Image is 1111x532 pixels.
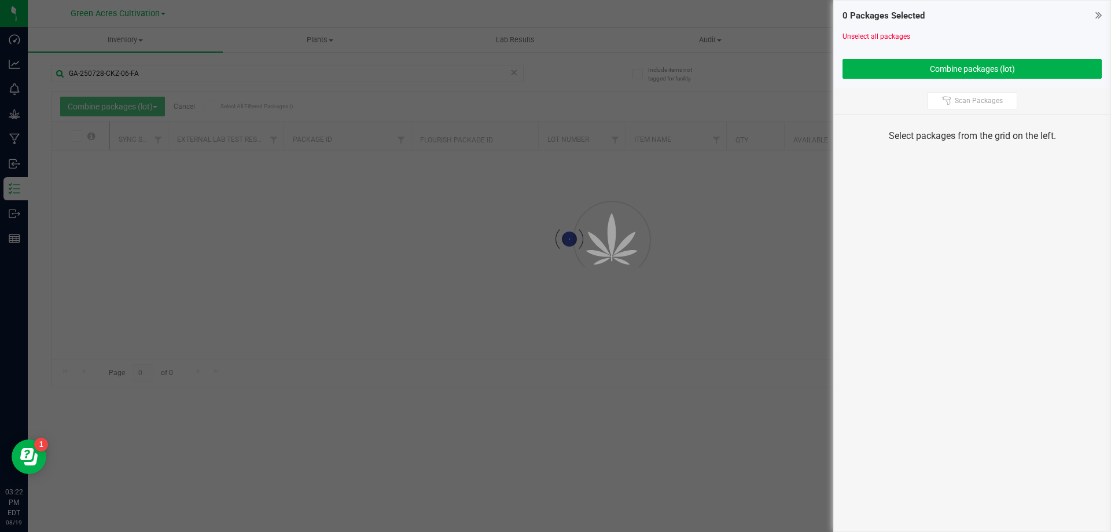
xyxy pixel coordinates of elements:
iframe: Resource center unread badge [34,438,48,452]
span: Scan Packages [955,96,1003,105]
div: Select packages from the grid on the left. [848,129,1096,143]
a: Unselect all packages [843,32,910,41]
iframe: Resource center [12,439,46,474]
button: Scan Packages [928,92,1017,109]
button: Combine packages (lot) [843,59,1102,79]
